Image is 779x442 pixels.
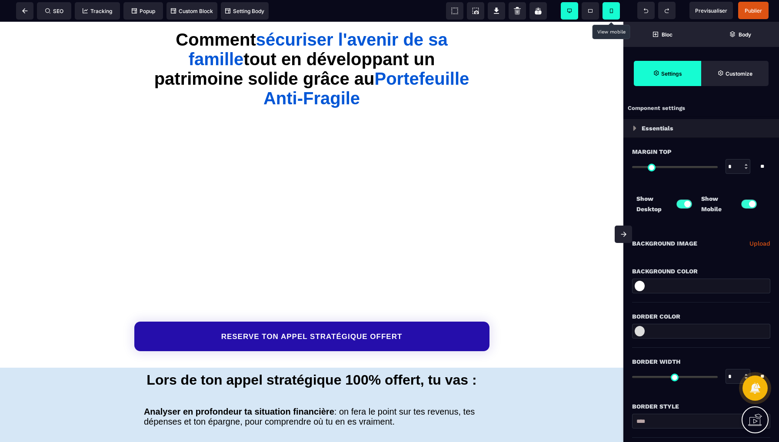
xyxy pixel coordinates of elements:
span: Open Style Manager [701,61,769,86]
h2: : on fera le point sur tes revenus, tes dépenses et ton épargne, pour comprendre où tu en es vrai... [144,371,479,409]
strong: Bloc [662,31,672,38]
a: Upload [749,238,770,249]
div: Canada: + 1 [126,167,143,181]
div: Border Color [632,311,770,322]
button: RESERVE TON APPEL STRATÉGIQUE OFFERT [134,300,489,329]
span: SEO [45,8,63,14]
strong: Customize [726,70,752,77]
p: Show Mobile [701,193,734,214]
h1: Comment tout en développant un patrimoine solide grâce au [150,4,473,91]
span: Margin Top [632,146,672,157]
p: Pour voir les créneaux horaires disponibles, veuillez renseigner vos informations [346,153,461,181]
span: Setting Body [225,8,264,14]
div: 2 [330,48,334,56]
p: Appel Stratégique - [PERSON_NAME] [123,79,284,91]
span: View components [446,2,463,20]
p: Un échange pour clarifier tes finances et savoir exactement quoi faire ensuite. [123,99,288,116]
span: Publier [745,7,762,14]
p: En saisissant des informations, j'accepte les [123,227,291,243]
span: Open Layer Manager [701,22,779,47]
h1: Lors de ton appel stratégique 100% offert, tu vas : [7,346,617,371]
p: 📞 Pendant cet appel, nous prendrons le temps de : [123,123,288,131]
div: Component settings [623,100,779,117]
p: Remplissez le formulaire [214,47,300,57]
div: 1 [202,48,204,56]
span: Open Blocks [623,22,701,47]
strong: Settings [661,70,682,77]
img: loading [633,126,636,131]
a: Powered by [261,298,350,306]
p: Show Desktop [636,193,669,214]
b: Analyser en profondeur ta situation financière [144,385,334,395]
p: Essentials [642,123,673,133]
p: Powered by [261,299,292,306]
span: & [152,236,156,242]
p: Sélectionnez une date et une heure [320,79,487,90]
span: Screenshot [467,2,484,20]
span: Popup [132,8,155,14]
a: Conditions générales [123,228,276,242]
div: Border Style [632,401,770,412]
span: Tracking [83,8,112,14]
span: Numéro de téléphone [123,154,189,161]
div: Background Color [632,266,770,276]
strong: Body [739,31,751,38]
span: Custom Block [171,8,213,14]
li: Faire une photographie précise de ta situation financière actuelle. [141,137,288,155]
p: Background Image [632,238,697,249]
span: Nom de famille [211,191,256,198]
span: Border Width [632,356,680,367]
span: Settings [634,61,701,86]
a: Politique de confidentialité [156,236,231,242]
span: Previsualiser [695,7,727,14]
p: Réservez votre appel [343,47,414,57]
span: Preview [689,2,733,19]
span: Prénom [123,191,146,198]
